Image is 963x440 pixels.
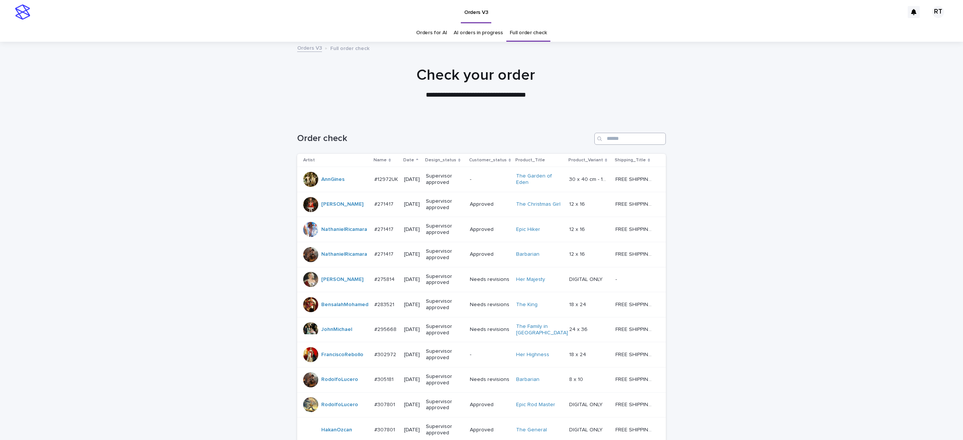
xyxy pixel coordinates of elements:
[374,425,396,433] p: #307801
[321,352,363,358] a: FranciscoRebollo
[569,200,586,208] p: 12 x 16
[516,376,539,383] a: Barbarian
[569,325,589,333] p: 24 x 36
[470,276,510,283] p: Needs revisions
[297,133,591,144] h1: Order check
[374,275,396,283] p: #275814
[470,352,510,358] p: -
[516,323,568,336] a: The Family in [GEOGRAPHIC_DATA]
[321,427,352,433] a: HakanOzcan
[297,392,666,417] tr: RodolfoLucero #307801#307801 [DATE]Supervisor approvedApprovedEpic Rod Master DIGITAL ONLYDIGITAL...
[404,226,420,233] p: [DATE]
[615,275,618,283] p: -
[403,156,414,164] p: Date
[569,300,588,308] p: 18 x 24
[510,24,547,42] a: Full order check
[374,375,395,383] p: #305181
[615,250,655,258] p: FREE SHIPPING - preview in 1-2 business days, after your approval delivery will take 5-10 busines...
[470,251,510,258] p: Approved
[932,6,944,18] div: RT
[615,300,655,308] p: FREE SHIPPING - preview in 1-2 business days, after your approval delivery will take 5-10 busines...
[426,373,464,386] p: Supervisor approved
[425,156,456,164] p: Design_status
[470,226,510,233] p: Approved
[374,156,387,164] p: Name
[374,200,395,208] p: #271417
[404,376,420,383] p: [DATE]
[470,427,510,433] p: Approved
[297,43,322,52] a: Orders V3
[516,302,538,308] a: The King
[297,192,666,217] tr: [PERSON_NAME] #271417#271417 [DATE]Supervisor approvedApprovedThe Christmas Girl 12 x 1612 x 16 F...
[426,273,464,286] p: Supervisor approved
[426,198,464,211] p: Supervisor approved
[297,342,666,367] tr: FranciscoRebollo #302972#302972 [DATE]Supervisor approved-Her Highness 18 x 2418 x 24 FREE SHIPPI...
[569,275,604,283] p: DIGITAL ONLY
[615,200,655,208] p: FREE SHIPPING - preview in 1-2 business days, after your approval delivery will take 5-10 busines...
[404,352,420,358] p: [DATE]
[615,156,646,164] p: Shipping_Title
[426,173,464,186] p: Supervisor approved
[374,250,395,258] p: #271417
[470,326,510,333] p: Needs revisions
[321,226,367,233] a: NathanielRicamara
[297,217,666,242] tr: NathanielRicamara #271417#271417 [DATE]Supervisor approvedApprovedEpic Hiker 12 x 1612 x 16 FREE ...
[297,167,666,192] tr: AnnGines #12972UK#12972UK [DATE]Supervisor approved-The Garden of Eden 30 x 40 cm - 10% Upfront P...
[470,376,510,383] p: Needs revisions
[374,225,395,233] p: #271417
[454,24,503,42] a: AI orders in progress
[569,425,604,433] p: DIGITAL ONLY
[615,375,655,383] p: FREE SHIPPING - preview in 1-2 business days, delivery in 5-10 business days after your approval.
[516,276,545,283] a: Her Majesty
[569,225,586,233] p: 12 x 16
[426,399,464,411] p: Supervisor approved
[321,201,363,208] a: [PERSON_NAME]
[416,24,447,42] a: Orders for AI
[297,367,666,392] tr: RodolfoLucero #305181#305181 [DATE]Supervisor approvedNeeds revisionsBarbarian 8 x 108 x 10 FREE ...
[297,267,666,292] tr: [PERSON_NAME] #275814#275814 [DATE]Supervisor approvedNeeds revisionsHer Majesty DIGITAL ONLYDIGI...
[469,156,507,164] p: Customer_status
[321,251,367,258] a: NathanielRicamara
[569,175,611,183] p: 30 x 40 cm - 10% Upfront Payment
[516,251,539,258] a: Barbarian
[292,66,660,84] h1: Check your order
[516,352,549,358] a: Her Highness
[615,400,655,408] p: FREE SHIPPING - preview in 1-2 business days, after your approval delivery will take 5-10 b.d., l...
[404,201,420,208] p: [DATE]
[404,326,420,333] p: [DATE]
[404,176,420,183] p: [DATE]
[615,350,655,358] p: FREE SHIPPING - preview in 1-2 business days, delivery in 5-10 business days after your approval.
[470,201,510,208] p: Approved
[15,5,30,20] img: stacker-logo-s-only.png
[330,44,369,52] p: Full order check
[297,292,666,317] tr: BensalahMohamed #283521#283521 [DATE]Supervisor approvedNeeds revisionsThe King 18 x 2418 x 24 FR...
[569,375,585,383] p: 8 x 10
[615,425,655,433] p: FREE SHIPPING - preview in 1-2 business days, after your approval delivery will take 5-10 b.d., l...
[516,427,547,433] a: The General
[470,176,510,183] p: -
[321,402,358,408] a: RodolfoLucero
[516,173,563,186] a: The Garden of Eden
[569,400,604,408] p: DIGITAL ONLY
[470,302,510,308] p: Needs revisions
[426,298,464,311] p: Supervisor approved
[321,326,352,333] a: JohnMichael
[470,402,510,408] p: Approved
[404,302,420,308] p: [DATE]
[516,402,555,408] a: Epic Rod Master
[594,133,666,145] input: Search
[374,300,396,308] p: #283521
[569,250,586,258] p: 12 x 16
[374,175,399,183] p: #12972UK
[569,350,588,358] p: 18 x 24
[297,242,666,267] tr: NathanielRicamara #271417#271417 [DATE]Supervisor approvedApprovedBarbarian 12 x 1612 x 16 FREE S...
[374,350,398,358] p: #302972
[426,248,464,261] p: Supervisor approved
[374,325,398,333] p: #295668
[297,317,666,342] tr: JohnMichael #295668#295668 [DATE]Supervisor approvedNeeds revisionsThe Family in [GEOGRAPHIC_DATA...
[516,226,540,233] a: Epic Hiker
[615,325,655,333] p: FREE SHIPPING - preview in 1-2 business days, after your approval delivery will take 5-10 busines...
[426,423,464,436] p: Supervisor approved
[426,223,464,236] p: Supervisor approved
